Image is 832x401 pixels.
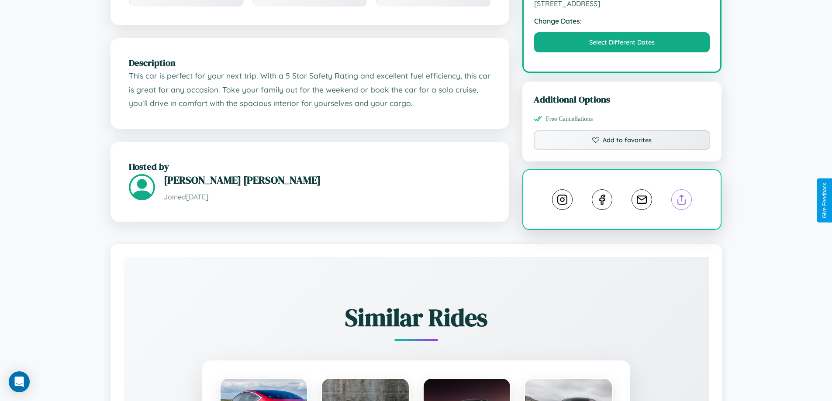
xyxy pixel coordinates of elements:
h2: Similar Rides [154,301,678,334]
h2: Hosted by [129,160,491,173]
p: This car is perfect for your next trip. With a 5 Star Safety Rating and excellent fuel efficiency... [129,69,491,110]
button: Select Different Dates [534,32,710,52]
p: Joined [DATE] [164,191,491,203]
h3: [PERSON_NAME] [PERSON_NAME] [164,173,491,187]
h3: Additional Options [534,93,711,106]
div: Open Intercom Messenger [9,371,30,392]
strong: Change Dates: [534,17,710,25]
button: Add to favorites [534,130,711,150]
h2: Description [129,56,491,69]
span: Free Cancellations [546,115,593,123]
div: Give Feedback [822,183,828,218]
